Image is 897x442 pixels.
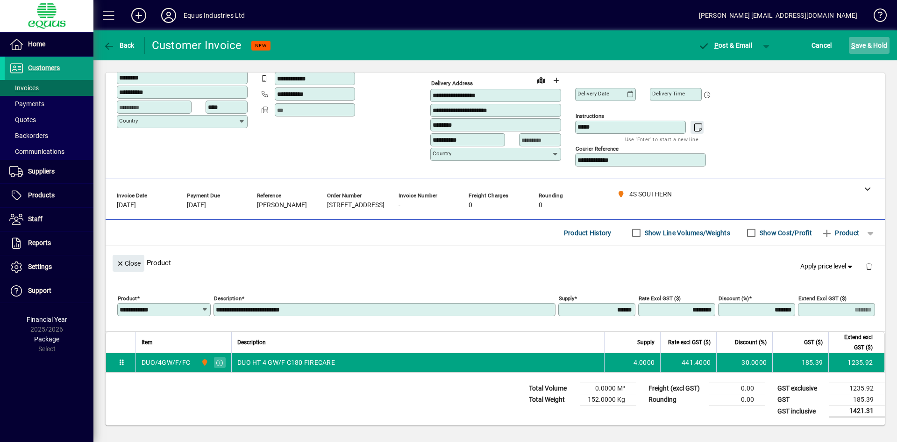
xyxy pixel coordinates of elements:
[625,134,698,145] mat-hint: Use 'Enter' to start a new line
[5,128,93,144] a: Backorders
[809,37,834,54] button: Cancel
[142,337,153,348] span: Item
[5,112,93,128] a: Quotes
[9,116,36,123] span: Quotes
[652,90,685,97] mat-label: Delivery time
[5,279,93,303] a: Support
[433,150,451,157] mat-label: Country
[199,357,209,368] span: 4S SOUTHERN
[5,184,93,207] a: Products
[28,215,43,223] span: Staff
[637,337,655,348] span: Supply
[812,38,832,53] span: Cancel
[817,225,864,241] button: Product
[399,202,400,209] span: -
[5,144,93,159] a: Communications
[559,295,574,302] mat-label: Supply
[5,96,93,112] a: Payments
[773,383,829,394] td: GST exclusive
[644,383,709,394] td: Freight (excl GST)
[858,262,880,270] app-page-header-button: Delete
[719,295,749,302] mat-label: Discount (%)
[564,225,612,240] span: Product History
[142,358,190,367] div: DUO/4GW/F/FC
[560,225,615,241] button: Product History
[9,148,64,155] span: Communications
[709,394,765,406] td: 0.00
[851,42,855,49] span: S
[9,84,39,92] span: Invoices
[9,100,44,108] span: Payments
[804,337,823,348] span: GST ($)
[577,90,609,97] mat-label: Delivery date
[524,383,580,394] td: Total Volume
[5,80,93,96] a: Invoices
[116,256,141,271] span: Close
[255,43,267,49] span: NEW
[699,8,857,23] div: [PERSON_NAME] [EMAIL_ADDRESS][DOMAIN_NAME]
[237,337,266,348] span: Description
[103,42,135,49] span: Back
[666,358,711,367] div: 441.4000
[101,37,137,54] button: Back
[714,42,719,49] span: P
[117,202,136,209] span: [DATE]
[106,246,885,280] div: Product
[851,38,887,53] span: ave & Hold
[257,202,307,209] span: [PERSON_NAME]
[800,261,854,271] span: Apply price level
[28,64,60,72] span: Customers
[93,37,145,54] app-page-header-button: Back
[828,353,884,372] td: 1235.92
[327,202,384,209] span: [STREET_ADDRESS]
[644,394,709,406] td: Rounding
[28,40,45,48] span: Home
[184,8,245,23] div: Equus Industries Ltd
[580,383,636,394] td: 0.0000 M³
[834,332,873,353] span: Extend excl GST ($)
[28,191,55,199] span: Products
[709,383,765,394] td: 0.00
[758,228,812,238] label: Show Cost/Profit
[548,73,563,88] button: Choose address
[639,295,681,302] mat-label: Rate excl GST ($)
[5,160,93,183] a: Suppliers
[113,255,144,272] button: Close
[187,202,206,209] span: [DATE]
[773,394,829,406] td: GST
[797,258,858,275] button: Apply price level
[237,358,335,367] span: DUO HT 4 GW/F C180 FIRECARE
[469,202,472,209] span: 0
[867,2,885,32] a: Knowledge Base
[829,406,885,417] td: 1421.31
[27,316,67,323] span: Financial Year
[110,259,147,267] app-page-header-button: Close
[5,255,93,279] a: Settings
[119,117,138,124] mat-label: Country
[716,353,772,372] td: 30.0000
[214,295,242,302] mat-label: Description
[849,37,890,54] button: Save & Hold
[634,358,655,367] span: 4.0000
[643,228,730,238] label: Show Line Volumes/Weights
[829,394,885,406] td: 185.39
[580,394,636,406] td: 152.0000 Kg
[118,295,137,302] mat-label: Product
[5,208,93,231] a: Staff
[28,287,51,294] span: Support
[693,37,757,54] button: Post & Email
[154,7,184,24] button: Profile
[735,337,767,348] span: Discount (%)
[28,263,52,270] span: Settings
[28,239,51,246] span: Reports
[5,33,93,56] a: Home
[5,232,93,255] a: Reports
[821,225,859,240] span: Product
[576,145,619,152] mat-label: Courier Reference
[668,337,711,348] span: Rate excl GST ($)
[9,132,48,139] span: Backorders
[524,394,580,406] td: Total Weight
[773,406,829,417] td: GST inclusive
[34,335,59,343] span: Package
[534,72,548,87] a: View on map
